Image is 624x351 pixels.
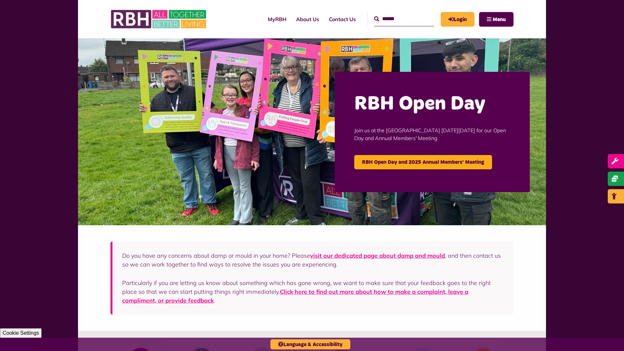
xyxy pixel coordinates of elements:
[354,91,510,117] h2: RBH Open Day
[493,17,506,22] span: Menu
[324,10,361,28] a: Contact Us
[291,10,324,28] a: About Us
[354,155,492,169] a: RBH Open Day and 2025 Annual Members' Meeting
[270,339,350,349] button: Language & Accessibility
[122,288,468,304] a: Click here to find out more about how to make a complaint, leave a compliment, or provide feedback
[263,10,291,28] a: MyRBH
[122,279,504,305] p: Particularly if you are letting us know about something which has gone wrong, we want to make sur...
[122,251,504,269] p: Do you have any concerns about damp or mould in your home? Please , and then contact us so we can...
[479,12,513,27] button: Navigation
[441,12,474,27] a: MyRBH
[310,252,445,259] a: visit our dedicated page about damp and mould
[78,38,546,225] img: Image (22)
[110,6,208,32] img: RBH
[354,117,510,152] p: Join us at the [GEOGRAPHIC_DATA] [DATE][DATE] for our Open Day and Annual Members' Meeting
